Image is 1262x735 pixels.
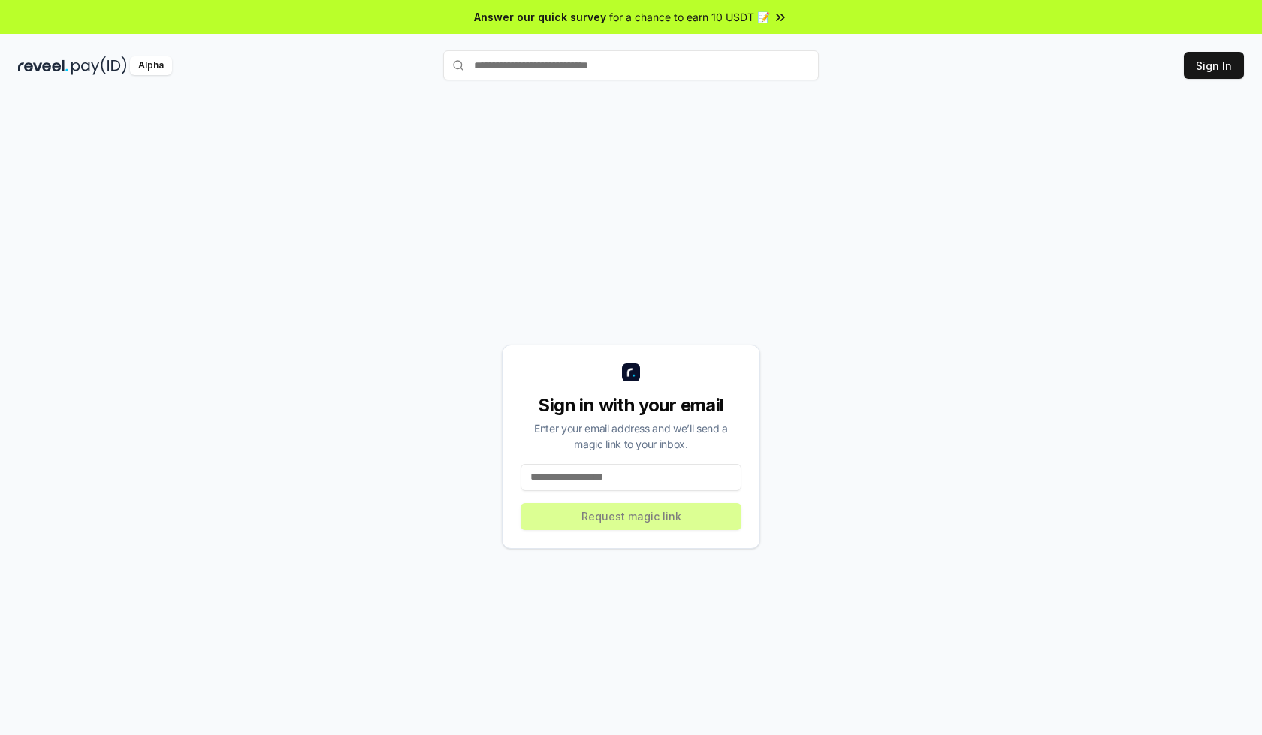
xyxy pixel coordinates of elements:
[474,9,606,25] span: Answer our quick survey
[71,56,127,75] img: pay_id
[130,56,172,75] div: Alpha
[521,420,741,452] div: Enter your email address and we’ll send a magic link to your inbox.
[622,363,640,381] img: logo_small
[521,393,741,417] div: Sign in with your email
[1184,52,1244,79] button: Sign In
[18,56,68,75] img: reveel_dark
[609,9,770,25] span: for a chance to earn 10 USDT 📝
